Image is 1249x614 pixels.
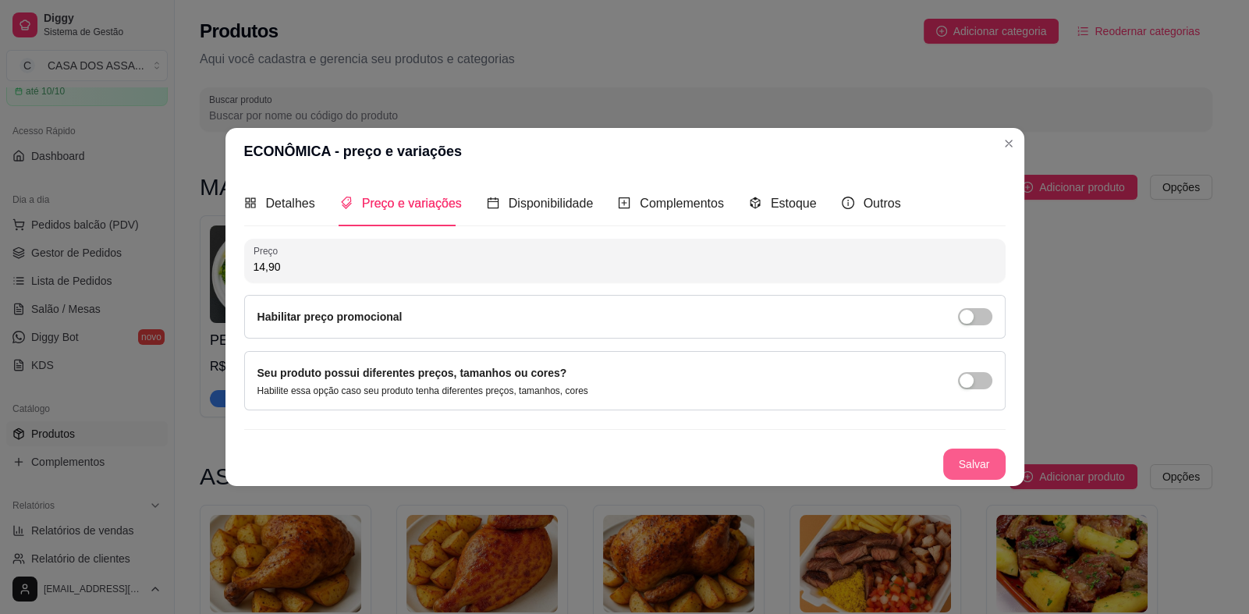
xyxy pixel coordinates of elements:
[842,197,854,209] span: info-circle
[618,197,630,209] span: plus-square
[996,131,1021,156] button: Close
[254,259,996,275] input: Preço
[362,197,462,210] span: Preço e variações
[244,197,257,209] span: appstore
[749,197,761,209] span: code-sandbox
[943,449,1006,480] button: Salvar
[257,367,567,379] label: Seu produto possui diferentes preços, tamanhos ou cores?
[257,385,588,397] p: Habilite essa opção caso seu produto tenha diferentes preços, tamanhos, cores
[266,197,315,210] span: Detalhes
[487,197,499,209] span: calendar
[509,197,594,210] span: Disponibilidade
[771,197,817,210] span: Estoque
[340,197,353,209] span: tags
[864,197,901,210] span: Outros
[225,128,1024,175] header: ECONÔMICA - preço e variações
[640,197,724,210] span: Complementos
[254,244,283,257] label: Preço
[257,311,403,323] label: Habilitar preço promocional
